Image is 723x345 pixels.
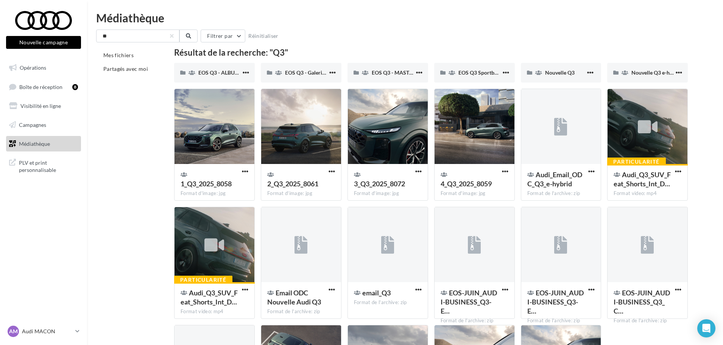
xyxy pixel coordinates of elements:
div: Format de l'archive: zip [527,317,595,324]
span: Visibilité en ligne [20,103,61,109]
span: email_Q3 [362,289,391,297]
span: EOS Q3 - ALBUM PHOTO [198,69,259,76]
a: Boîte de réception8 [5,79,83,95]
span: 3_Q3_2025_8072 [354,180,405,188]
div: Format d'image: jpg [267,190,335,197]
span: EOS Q3 - MASTER INTERIEUR [372,69,444,76]
button: Nouvelle campagne [6,36,81,49]
div: Format d'image: jpg [181,190,248,197]
span: Nouvelle Q3 e-hybrid [631,69,682,76]
span: Audi_Email_ODC_Q3_e-hybrid [527,170,582,188]
div: Format video: mp4 [181,308,248,315]
a: Campagnes [5,117,83,133]
a: AM Audi MACON [6,324,81,339]
span: Campagnes [19,122,46,128]
div: Particularité [607,158,665,166]
div: Médiathèque [96,12,714,23]
span: Email ODC Nouvelle Audi Q3 [267,289,321,306]
div: Format d'image: jpg [354,190,422,197]
div: Résultat de la recherche: "Q3" [174,48,688,57]
button: Filtrer par [201,30,245,42]
span: Mes fichiers [103,52,134,58]
span: EOS Q3 Sportback & SB e-Hybrid [458,69,538,76]
span: Boîte de réception [19,83,62,90]
span: 4_Q3_2025_8059 [441,180,492,188]
span: EOS Q3 - Galerie 2 [285,69,329,76]
div: 8 [72,84,78,90]
a: PLV et print personnalisable [5,155,83,177]
div: Format de l'archive: zip [441,317,508,324]
span: EOS-JUIN_AUDI-BUSINESS_Q3-E-HYBRID_PL-1080x1080 [527,289,584,315]
span: EOS-JUIN_AUDI-BUSINESS_Q3-E-HYBRID_CAR-1080x1080 [441,289,497,315]
span: Opérations [20,64,46,71]
span: 1_Q3_2025_8058 [181,180,232,188]
span: PLV et print personnalisable [19,158,78,174]
div: Format video: mp4 [614,190,681,197]
a: Opérations [5,60,83,76]
p: Audi MACON [22,328,72,335]
span: Partagés avec moi [103,66,148,72]
a: Médiathèque [5,136,83,152]
div: Format de l'archive: zip [527,190,595,197]
div: Particularité [174,276,232,284]
span: EOS-JUIN_AUDI-BUSINESS_Q3_CAR-1080x1080 [614,289,670,315]
span: Audi_Q3_SUV_Feat_Shorts_Int_Design_15s_9x16_EN_clean.mov_1 [181,289,238,306]
div: Format de l'archive: zip [614,317,681,324]
button: Réinitialiser [245,31,282,41]
span: Nouvelle Q3 [545,69,575,76]
span: Audi_Q3_SUV_Feat_Shorts_Int_Design_15s_4x5_EN_clean.mov_1 [614,170,671,188]
span: Médiathèque [19,140,50,147]
span: 2_Q3_2025_8061 [267,180,318,188]
a: Visibilité en ligne [5,98,83,114]
span: AM [9,328,18,335]
div: Format de l'archive: zip [354,299,422,306]
div: Open Intercom Messenger [697,319,715,337]
div: Format de l'archive: zip [267,308,335,315]
div: Format d'image: jpg [441,190,508,197]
